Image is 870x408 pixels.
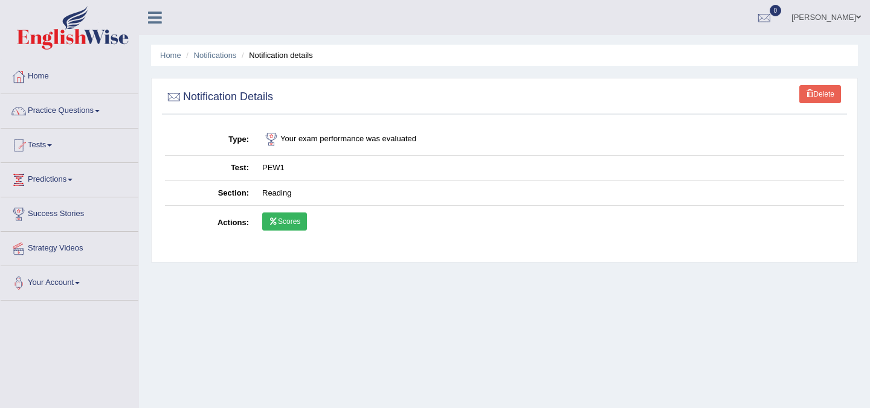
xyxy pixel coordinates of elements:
a: Predictions [1,163,138,193]
th: Type [165,124,256,156]
td: Reading [256,180,844,206]
a: Practice Questions [1,94,138,124]
td: Your exam performance was evaluated [256,124,844,156]
a: Strategy Videos [1,232,138,262]
th: Test [165,156,256,181]
h2: Notification Details [165,88,273,106]
span: 0 [770,5,782,16]
a: Tests [1,129,138,159]
a: Your Account [1,266,138,296]
a: Scores [262,212,307,231]
a: Notifications [194,51,237,60]
a: Home [1,60,138,90]
a: Home [160,51,181,60]
li: Notification details [239,49,313,61]
a: Success Stories [1,197,138,228]
a: Delete [799,85,841,103]
th: Section [165,180,256,206]
th: Actions [165,206,256,241]
td: PEW1 [256,156,844,181]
